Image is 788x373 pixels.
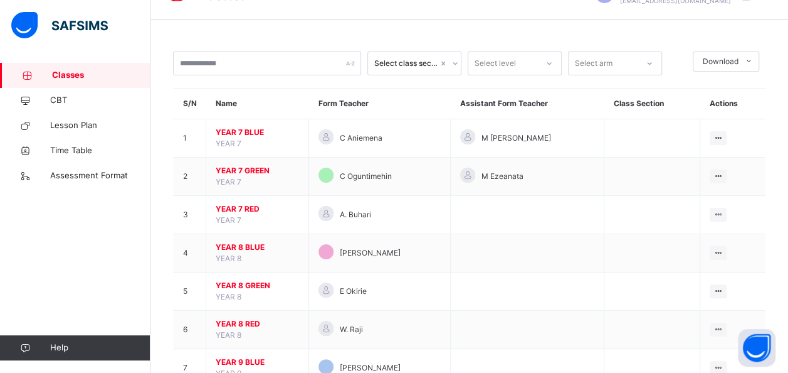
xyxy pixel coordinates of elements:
td: 3 [174,196,206,234]
span: A. Buhari [340,209,371,220]
button: Open asap [738,329,775,367]
th: Assistant Form Teacher [450,89,604,119]
div: Select class section [374,58,438,69]
th: Name [206,89,309,119]
span: YEAR 8 [216,292,241,301]
span: YEAR 9 BLUE [216,357,299,368]
span: YEAR 7 GREEN [216,165,299,176]
th: Form Teacher [309,89,451,119]
span: C Oguntimehin [340,171,392,182]
span: YEAR 8 GREEN [216,280,299,291]
span: E Okirie [340,286,367,297]
span: Classes [52,69,150,82]
th: S/N [174,89,206,119]
span: YEAR 7 [216,215,241,225]
div: Select arm [575,51,612,75]
span: YEAR 8 [216,254,241,263]
span: Help [50,342,150,354]
span: YEAR 8 [216,330,241,340]
div: Select level [475,51,516,75]
td: 5 [174,273,206,311]
span: YEAR 7 RED [216,203,299,215]
span: [PERSON_NAME] [340,247,401,259]
span: YEAR 7 BLUE [216,127,299,138]
span: Lesson Plan [50,119,150,132]
td: 2 [174,158,206,196]
th: Actions [700,89,765,119]
th: Class Section [604,89,700,119]
span: YEAR 7 [216,177,241,186]
img: safsims [11,12,108,38]
span: W. Raji [340,324,363,335]
span: Assessment Format [50,170,150,182]
td: 4 [174,234,206,273]
span: CBT [50,94,150,107]
span: Download [703,56,738,67]
span: YEAR 7 [216,139,241,148]
td: 1 [174,119,206,158]
span: M Ezeanata [481,171,523,182]
span: C Aniemena [340,132,382,144]
span: Time Table [50,144,150,157]
span: M [PERSON_NAME] [481,132,551,144]
span: YEAR 8 BLUE [216,242,299,253]
td: 6 [174,311,206,349]
span: YEAR 8 RED [216,318,299,330]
